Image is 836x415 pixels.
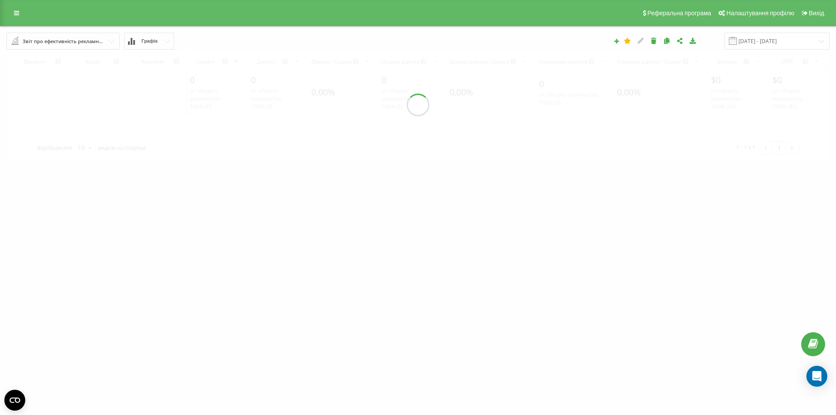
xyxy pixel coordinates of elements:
[647,10,711,17] span: Реферальна програма
[809,10,824,17] span: Вихід
[806,366,827,387] div: Open Intercom Messenger
[726,10,794,17] span: Налаштування профілю
[124,33,174,50] button: Графік
[4,390,25,411] button: Open CMP widget
[689,37,697,44] i: Завантажити звіт
[142,38,158,44] span: Графік
[23,37,104,46] div: Звіт про ефективність рекламних кампаній
[624,37,631,44] i: Цей звіт буде завантажено першим при відкритті Аналітики. Ви можете призначити будь-який інший ва...
[663,37,671,44] i: Копіювати звіт
[637,37,644,44] i: Редагувати звіт
[614,38,620,44] i: Створити звіт
[676,37,684,44] i: Поділитися налаштуваннями звіту
[650,37,657,44] i: Видалити звіт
